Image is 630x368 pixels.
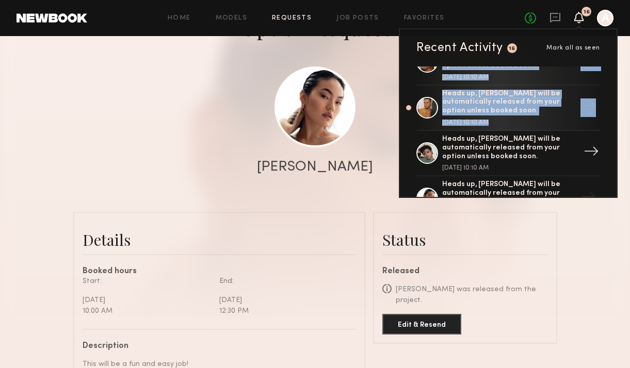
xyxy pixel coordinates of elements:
[597,10,613,26] a: A
[168,15,191,22] a: Home
[396,284,548,306] div: [PERSON_NAME] was released from the project.
[219,306,348,316] div: 12:30 PM
[416,86,600,131] a: Heads up, [PERSON_NAME] will be automatically released from your option unless booked soon.[DATE]...
[579,140,603,166] div: →
[416,131,600,176] a: Heads up, [PERSON_NAME] will be automatically released from your option unless booked soon.[DATE]...
[404,15,445,22] a: Favorites
[584,9,590,15] div: 16
[576,94,600,121] div: →
[442,180,576,206] div: Heads up, [PERSON_NAME] will be automatically released from your option unless booked soon.
[216,15,247,22] a: Models
[442,74,576,80] div: [DATE] 10:10 AM
[382,229,548,250] div: Status
[336,15,379,22] a: Job Posts
[546,45,600,51] span: Mark all as seen
[83,267,356,276] div: Booked hours
[442,90,576,115] div: Heads up, [PERSON_NAME] will be automatically released from your option unless booked soon.
[382,267,548,276] div: Released
[83,229,356,250] div: Details
[442,120,576,126] div: [DATE] 10:10 AM
[442,165,576,171] div: [DATE] 10:10 AM
[83,342,348,350] div: Description
[83,306,212,316] div: 10:00 AM
[416,42,503,54] div: Recent Activity
[416,176,600,222] a: Heads up, [PERSON_NAME] will be automatically released from your option unless booked soon.→
[83,276,212,287] div: Start:
[219,276,348,287] div: End:
[272,15,312,22] a: Requests
[382,314,461,334] button: Edit & Resend
[83,295,212,306] div: [DATE]
[257,160,373,174] div: [PERSON_NAME]
[576,185,600,212] div: →
[509,46,515,52] div: 16
[219,295,348,306] div: [DATE]
[442,135,576,161] div: Heads up, [PERSON_NAME] will be automatically released from your option unless booked soon.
